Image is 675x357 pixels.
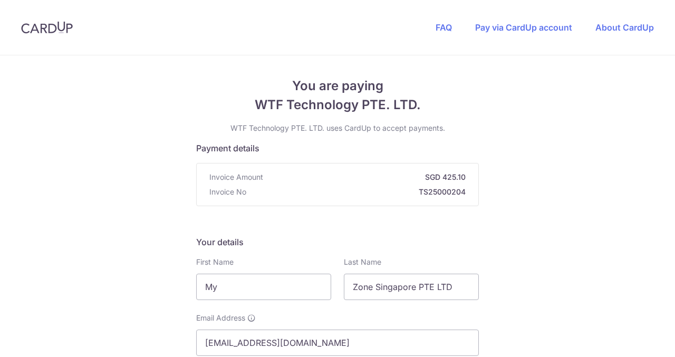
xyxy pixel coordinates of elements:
h5: Your details [196,236,479,248]
span: Email Address [196,313,245,323]
p: WTF Technology PTE. LTD. uses CardUp to accept payments. [196,123,479,133]
strong: SGD 425.10 [267,172,466,182]
a: Pay via CardUp account [475,22,572,33]
h5: Payment details [196,142,479,155]
input: Last name [344,274,479,300]
strong: TS25000204 [250,187,466,197]
label: First Name [196,257,234,267]
a: FAQ [436,22,452,33]
input: First name [196,274,331,300]
span: WTF Technology PTE. LTD. [196,95,479,114]
img: CardUp [21,21,73,34]
label: Last Name [344,257,381,267]
input: Email address [196,330,479,356]
a: About CardUp [595,22,654,33]
span: You are paying [196,76,479,95]
span: Invoice No [209,187,246,197]
span: Invoice Amount [209,172,263,182]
